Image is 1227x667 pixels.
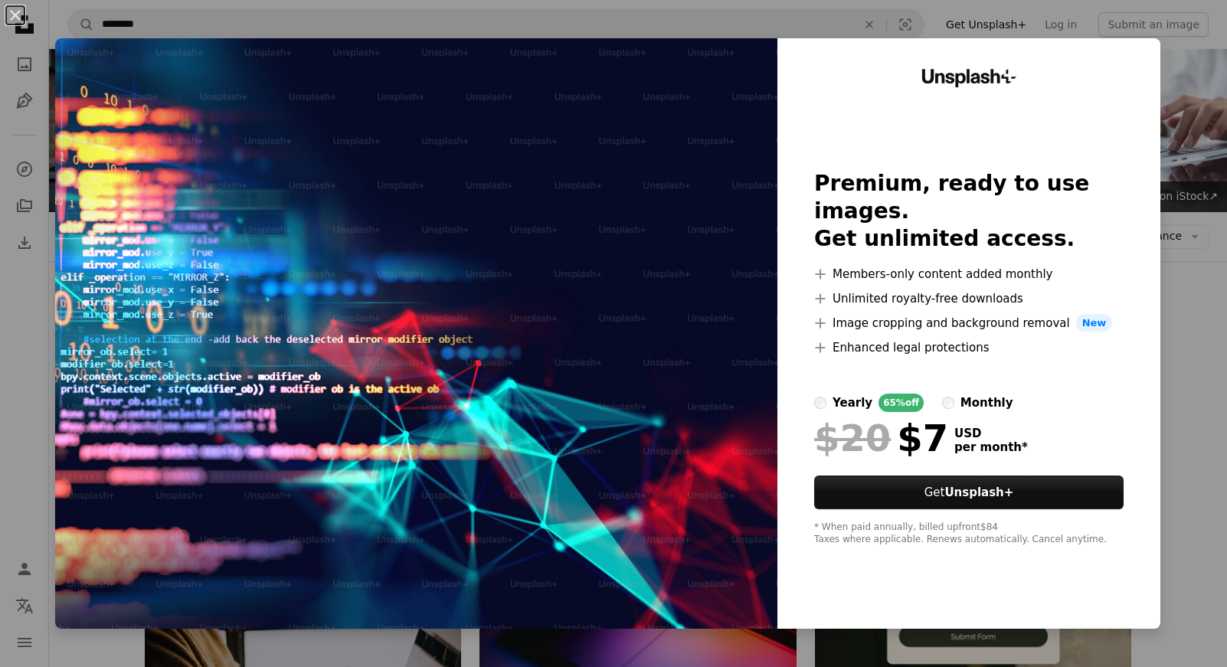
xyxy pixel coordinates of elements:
input: yearly65%off [814,397,826,409]
li: Members-only content added monthly [814,265,1124,283]
span: $20 [814,418,891,458]
h2: Premium, ready to use images. Get unlimited access. [814,170,1124,253]
div: $7 [814,418,948,458]
div: monthly [960,394,1013,412]
span: USD [954,427,1028,440]
div: * When paid annually, billed upfront $84 Taxes where applicable. Renews automatically. Cancel any... [814,522,1124,546]
li: Unlimited royalty-free downloads [814,289,1124,308]
span: New [1076,314,1113,332]
span: per month * [954,440,1028,454]
input: monthly [942,397,954,409]
button: GetUnsplash+ [814,476,1124,509]
li: Image cropping and background removal [814,314,1124,332]
strong: Unsplash+ [944,486,1013,499]
div: yearly [833,394,872,412]
div: 65% off [879,394,924,412]
li: Enhanced legal protections [814,338,1124,357]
